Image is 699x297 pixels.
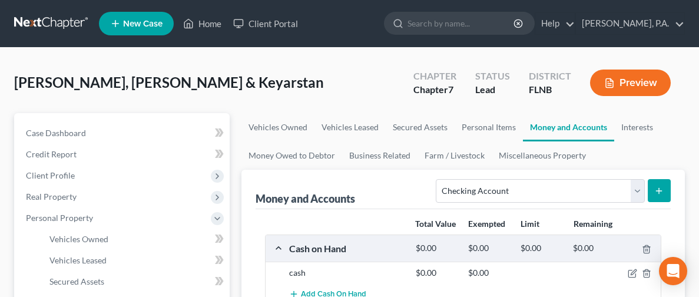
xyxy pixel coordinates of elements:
div: $0.00 [462,267,515,279]
a: Case Dashboard [16,123,230,144]
a: Interests [614,113,660,141]
div: $0.00 [410,243,462,254]
div: $0.00 [410,267,462,279]
span: Secured Assets [49,276,104,286]
div: FLNB [529,83,571,97]
div: $0.00 [462,243,515,254]
a: Vehicles Leased [314,113,386,141]
a: Miscellaneous Property [492,141,593,170]
div: Status [475,70,510,83]
span: Personal Property [26,213,93,223]
a: Home [177,13,227,34]
div: $0.00 [567,243,620,254]
strong: Total Value [415,219,456,229]
div: Lead [475,83,510,97]
a: Farm / Livestock [418,141,492,170]
a: [PERSON_NAME], P.A. [576,13,684,34]
a: Help [535,13,575,34]
span: Credit Report [26,149,77,159]
div: cash [283,267,409,279]
span: New Case [123,19,163,28]
a: Credit Report [16,144,230,165]
a: Personal Items [455,113,523,141]
strong: Exempted [468,219,505,229]
div: $0.00 [515,243,567,254]
span: Client Profile [26,170,75,180]
button: Preview [590,70,671,96]
a: Business Related [342,141,418,170]
a: Client Portal [227,13,304,34]
strong: Limit [521,219,539,229]
span: Real Property [26,192,77,202]
a: Vehicles Owned [241,113,314,141]
strong: Remaining [574,219,612,229]
a: Money and Accounts [523,113,614,141]
a: Vehicles Leased [40,250,230,271]
span: 7 [448,84,453,95]
div: Chapter [413,70,456,83]
a: Secured Assets [40,271,230,292]
div: Open Intercom Messenger [659,257,687,285]
div: District [529,70,571,83]
a: Vehicles Owned [40,229,230,250]
div: Money and Accounts [256,192,355,206]
span: Vehicles Owned [49,234,108,244]
span: Vehicles Leased [49,255,107,265]
a: Money Owed to Debtor [241,141,342,170]
span: [PERSON_NAME], [PERSON_NAME] & Keyarstan [14,74,324,91]
input: Search by name... [408,12,515,34]
a: Secured Assets [386,113,455,141]
div: Chapter [413,83,456,97]
span: Case Dashboard [26,128,86,138]
div: Cash on Hand [283,242,409,255]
